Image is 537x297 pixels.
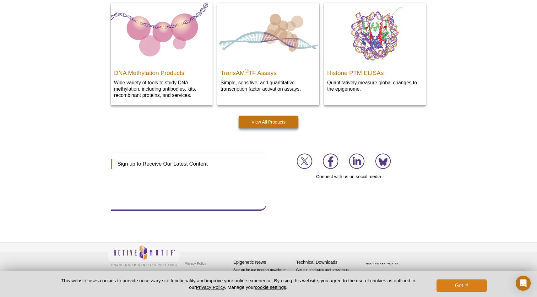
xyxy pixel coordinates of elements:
img: Join us on Facebook [323,153,339,169]
img: Histone PTM ELISAs [324,3,426,65]
h4: Connect with us on social media [271,174,426,179]
a: TransAM TransAM®TF Assays Simple, sensitive, and quantitative transcription factor activation ass... [217,3,319,98]
img: Active Motif, [108,242,180,268]
p: Simple, sensitive, and quantitative transcription factor activation assays. [220,79,316,92]
table: Click to Verify - This site chose Symantec SSL for secure e-commerce and confidential communicati... [359,253,406,267]
h2: TransAM TF Assays [220,67,316,76]
h3: Sign up to Receive Our Latest Content [111,159,260,169]
img: Join us on LinkedIn [349,153,365,169]
a: ABOUT SSL CERTIFICATES [366,263,398,265]
p: Sign up for our monthly newsletter highlighting recent publications in the field of epigenetics. [233,267,293,289]
img: Join us on Bluesky [375,153,391,169]
a: DNA Methylation Products & Services DNA Methylation Products Wide variety of tools to study DNA m... [111,3,213,105]
img: DNA Methylation Products & Services [111,3,213,65]
a: Privacy Policy [196,284,225,290]
p: Wide variety of tools to study DNA methylation, including antibodies, kits, recombinant proteins,... [114,79,209,98]
img: TransAM [217,3,319,65]
button: Got it! [437,279,487,292]
a: Privacy Policy [183,259,208,268]
h2: DNA Methylation Products [114,67,209,76]
button: cookie settings [255,284,286,290]
sup: ® [245,68,248,74]
p: Quantitatively measure global changes to the epigenome. [327,79,423,92]
a: View All Products [239,116,298,128]
h4: Epigenetic News [233,260,293,265]
img: Join us on X [297,153,312,169]
h4: Technical Downloads [296,260,356,265]
div: Open Intercom Messenger [516,276,531,291]
p: This website uses cookies to provide necessary site functionality and improve your online experie... [50,277,426,290]
a: Histone PTM ELISAs Histone PTM ELISAs Quantitatively measure global changes to the epigenome. [324,3,426,98]
a: Terms & Conditions [183,268,216,278]
h2: Histone PTM ELISAs [327,67,423,76]
p: Get our brochures and newsletters, or request them by mail. [296,267,356,283]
